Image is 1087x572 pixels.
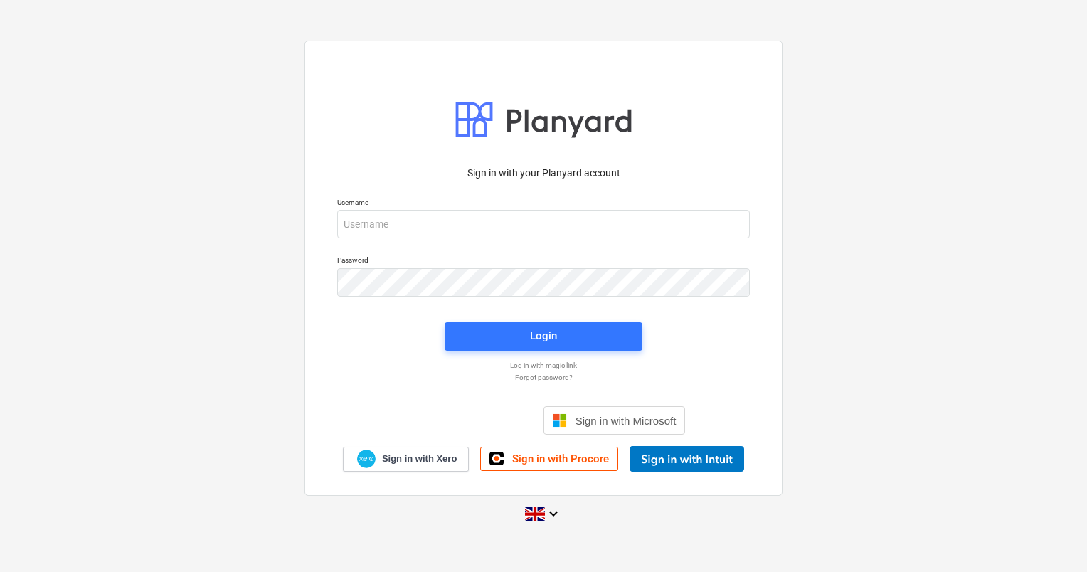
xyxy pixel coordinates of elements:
[576,415,677,427] span: Sign in with Microsoft
[337,255,750,268] p: Password
[337,166,750,181] p: Sign in with your Planyard account
[545,505,562,522] i: keyboard_arrow_down
[330,373,757,382] a: Forgot password?
[382,452,457,465] span: Sign in with Xero
[395,405,539,436] iframe: Sign in with Google Button
[343,447,470,472] a: Sign in with Xero
[480,447,618,471] a: Sign in with Procore
[512,452,609,465] span: Sign in with Procore
[330,361,757,370] a: Log in with magic link
[553,413,567,428] img: Microsoft logo
[337,210,750,238] input: Username
[357,450,376,469] img: Xero logo
[445,322,642,351] button: Login
[530,327,557,345] div: Login
[337,198,750,210] p: Username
